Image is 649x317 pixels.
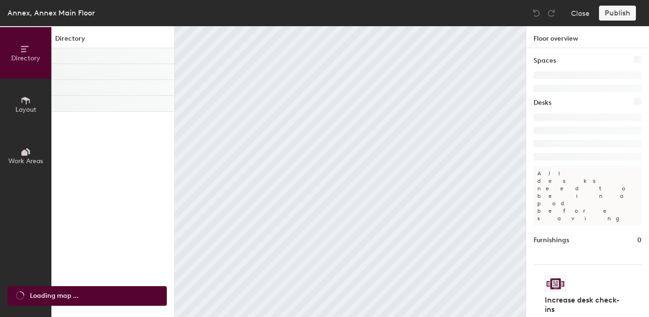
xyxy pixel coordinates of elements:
span: Directory [11,54,40,62]
img: Sticker logo [545,276,566,292]
div: Annex, Annex Main Floor [7,7,95,19]
span: Loading map ... [30,291,78,301]
span: Layout [15,106,36,114]
button: Close [571,6,590,21]
h1: 0 [637,235,642,245]
img: Redo [547,8,556,18]
h1: Spaces [534,56,556,66]
h1: Directory [51,34,174,48]
img: Undo [532,8,541,18]
h1: Furnishings [534,235,569,245]
span: Work Areas [8,157,43,165]
h1: Floor overview [526,26,649,48]
h4: Increase desk check-ins [545,295,625,314]
h1: Desks [534,98,551,108]
p: All desks need to be in a pod before saving [534,166,642,226]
